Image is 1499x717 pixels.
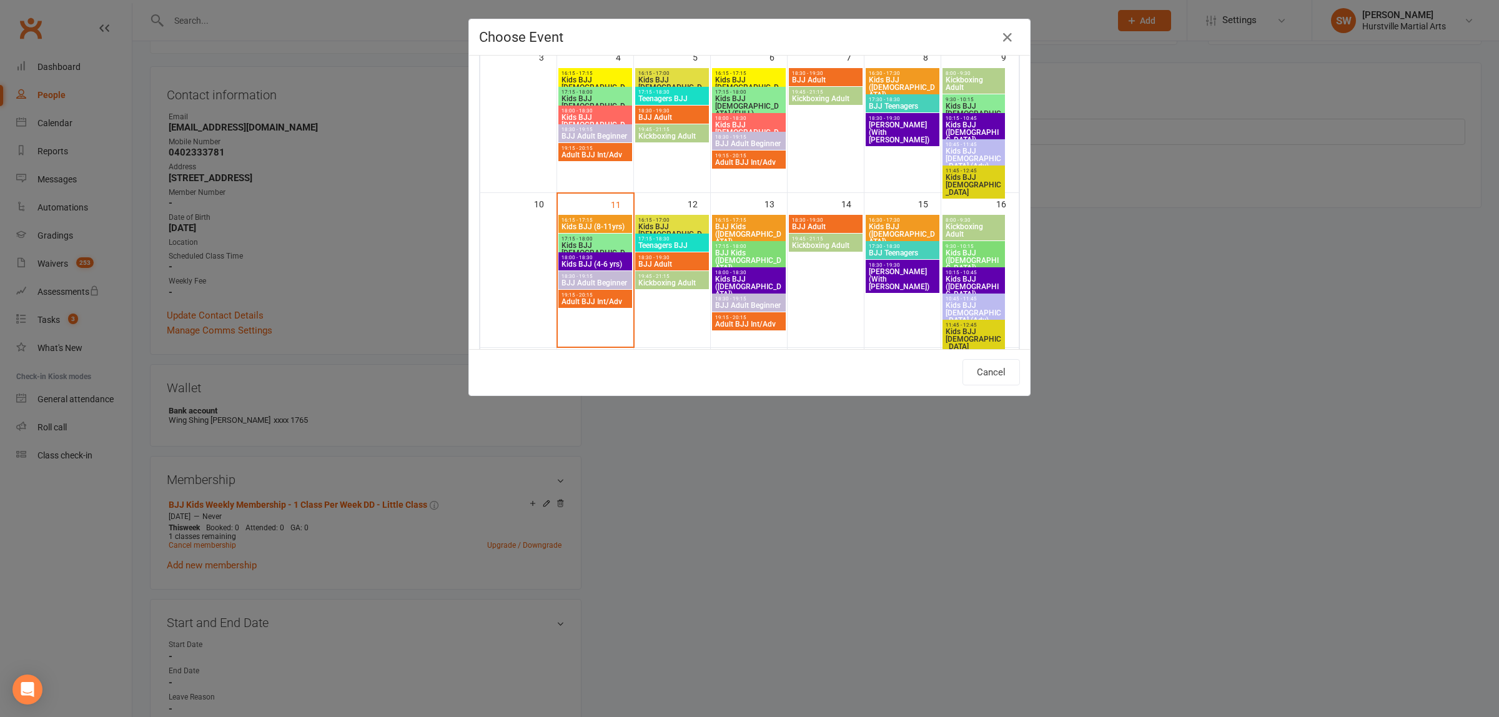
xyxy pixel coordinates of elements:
[715,153,783,159] span: 19:15 - 20:15
[638,260,706,268] span: BJJ Adult
[945,102,1002,125] span: Kids BJJ [DEMOGRAPHIC_DATA]
[715,134,783,140] span: 18:30 - 19:15
[715,116,783,121] span: 18:00 - 18:30
[996,348,1019,368] div: 23
[693,46,710,67] div: 5
[868,217,937,223] span: 16:30 - 17:30
[561,76,630,99] span: Kids BJJ [DEMOGRAPHIC_DATA]
[868,121,937,144] span: [PERSON_NAME] (With [PERSON_NAME])
[638,108,706,114] span: 18:30 - 19:30
[846,46,864,67] div: 7
[561,223,630,230] span: Kids BJJ (8-11yrs)
[561,89,630,95] span: 17:15 - 18:00
[638,274,706,279] span: 19:45 - 21:15
[561,114,630,136] span: Kids BJJ [DEMOGRAPHIC_DATA]
[945,270,1002,275] span: 10:15 - 10:45
[561,71,630,76] span: 16:15 - 17:15
[918,348,941,368] div: 22
[534,193,557,214] div: 10
[945,168,1002,174] span: 11:45 - 12:45
[791,223,860,230] span: BJJ Adult
[945,302,1002,324] span: Kids BJJ [DEMOGRAPHIC_DATA] (Adv)
[561,298,630,305] span: Adult BJJ Int/Adv
[945,116,1002,121] span: 10:15 - 10:45
[715,89,783,95] span: 17:15 - 18:00
[715,217,783,223] span: 16:15 - 17:15
[945,328,1002,350] span: Kids BJJ [DEMOGRAPHIC_DATA]
[918,193,941,214] div: 15
[561,279,630,287] span: BJJ Adult Beginner
[539,46,557,67] div: 3
[715,159,783,166] span: Adult BJJ Int/Adv
[715,223,783,245] span: BJJ Kids ([DEMOGRAPHIC_DATA])
[638,76,706,99] span: Kids BJJ [DEMOGRAPHIC_DATA]
[769,46,787,67] div: 6
[791,242,860,249] span: Kickboxing Adult
[638,279,706,287] span: Kickboxing Adult
[868,244,937,249] span: 17:30 - 18:30
[715,95,783,117] span: Kids BJJ [DEMOGRAPHIC_DATA] (FULL)
[764,348,787,368] div: 20
[561,292,630,298] span: 19:15 - 20:15
[479,29,1020,45] h4: Choose Event
[616,46,633,67] div: 4
[611,194,633,214] div: 11
[561,151,630,159] span: Adult BJJ Int/Adv
[715,140,783,147] span: BJJ Adult Beginner
[715,270,783,275] span: 18:00 - 18:30
[868,71,937,76] span: 16:30 - 17:30
[561,95,630,117] span: Kids BJJ [DEMOGRAPHIC_DATA]
[868,249,937,257] span: BJJ Teenagers
[638,223,706,245] span: Kids BJJ [DEMOGRAPHIC_DATA]
[868,97,937,102] span: 17:30 - 18:30
[764,193,787,214] div: 13
[868,116,937,121] span: 18:30 - 19:30
[945,121,1002,144] span: Kids BJJ ([DEMOGRAPHIC_DATA])
[945,217,1002,223] span: 8:00 - 9:30
[638,89,706,95] span: 17:15 - 18:30
[945,223,1002,238] span: Kickboxing Adult
[996,193,1019,214] div: 16
[638,236,706,242] span: 17:15 - 18:30
[791,217,860,223] span: 18:30 - 19:30
[715,121,783,144] span: Kids BJJ [DEMOGRAPHIC_DATA]
[534,348,557,368] div: 17
[962,359,1020,385] button: Cancel
[561,242,630,264] span: Kids BJJ [DEMOGRAPHIC_DATA]
[868,102,937,110] span: BJJ Teenagers
[561,132,630,140] span: BJJ Adult Beginner
[791,76,860,84] span: BJJ Adult
[561,255,630,260] span: 18:00 - 18:30
[945,71,1002,76] span: 8:00 - 9:30
[715,320,783,328] span: Adult BJJ Int/Adv
[997,27,1017,47] button: Close
[638,217,706,223] span: 16:15 - 17:00
[791,71,860,76] span: 18:30 - 19:30
[1001,46,1019,67] div: 9
[561,146,630,151] span: 19:15 - 20:15
[791,89,860,95] span: 19:45 - 21:15
[638,95,706,102] span: Teenagers BJJ
[638,71,706,76] span: 16:15 - 17:00
[688,193,710,214] div: 12
[841,193,864,214] div: 14
[715,315,783,320] span: 19:15 - 20:15
[561,127,630,132] span: 18:30 - 19:15
[868,223,937,245] span: Kids BJJ ([DEMOGRAPHIC_DATA])
[945,244,1002,249] span: 9:30 - 10:15
[923,46,941,67] div: 8
[611,348,633,368] div: 18
[12,675,42,705] div: Open Intercom Messenger
[715,249,783,272] span: BJJ Kids ([DEMOGRAPHIC_DATA])
[561,274,630,279] span: 18:30 - 19:15
[945,296,1002,302] span: 10:45 - 11:45
[638,242,706,249] span: Teenagers BJJ
[561,108,630,114] span: 18:00 - 18:30
[868,268,937,290] span: [PERSON_NAME] (With [PERSON_NAME])
[945,249,1002,272] span: Kids BJJ ([DEMOGRAPHIC_DATA])
[561,260,630,268] span: Kids BJJ (4-6 yrs)
[945,142,1002,147] span: 10:45 - 11:45
[715,244,783,249] span: 17:15 - 18:00
[638,255,706,260] span: 18:30 - 19:30
[715,71,783,76] span: 16:15 - 17:15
